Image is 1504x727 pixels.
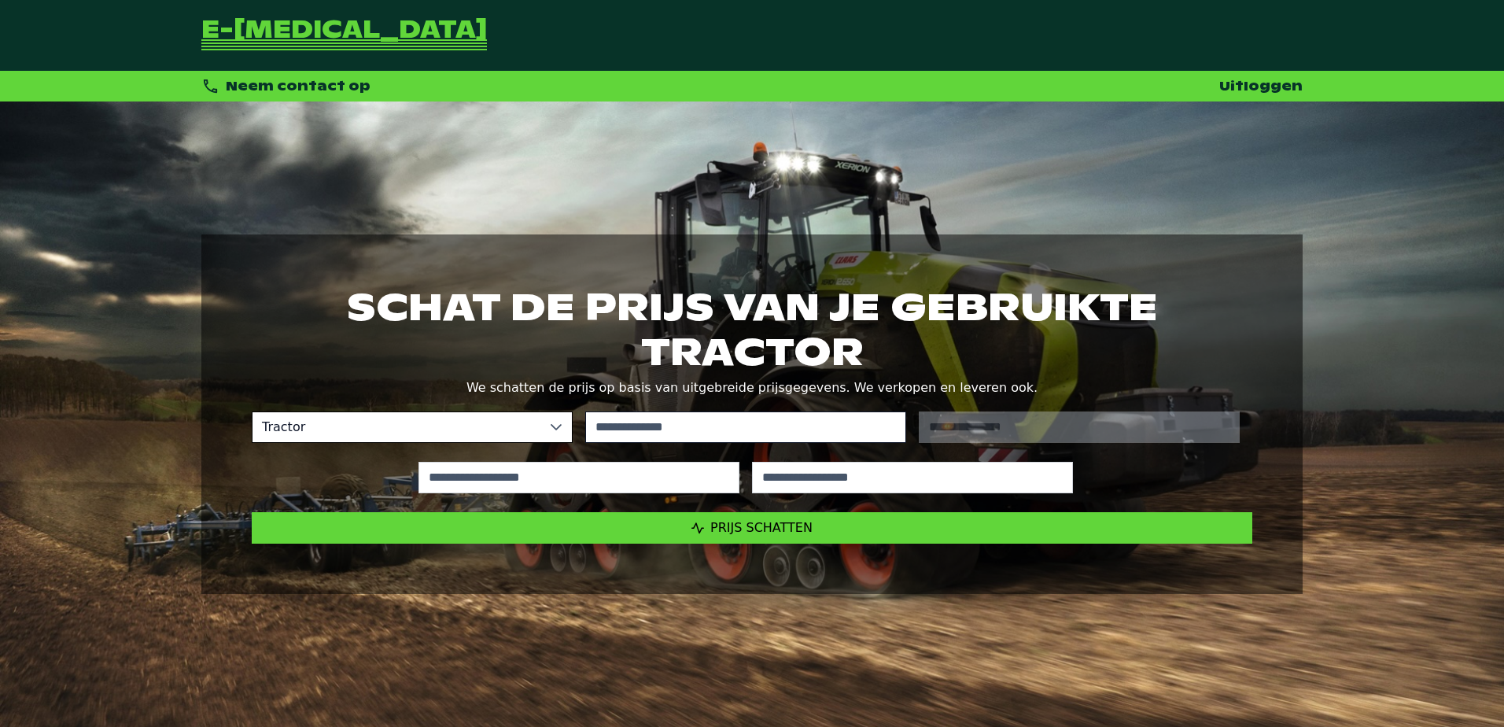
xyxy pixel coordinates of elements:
[252,377,1252,399] p: We schatten de prijs op basis van uitgebreide prijsgegevens. We verkopen en leveren ook.
[252,285,1252,373] h1: Schat de prijs van je gebruikte tractor
[1219,78,1303,94] a: Uitloggen
[710,520,813,535] span: Prijs schatten
[252,512,1252,544] button: Prijs schatten
[253,412,540,442] span: Tractor
[201,19,487,52] a: Terug naar de startpagina
[226,78,370,94] span: Neem contact op
[201,77,370,95] div: Neem contact op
